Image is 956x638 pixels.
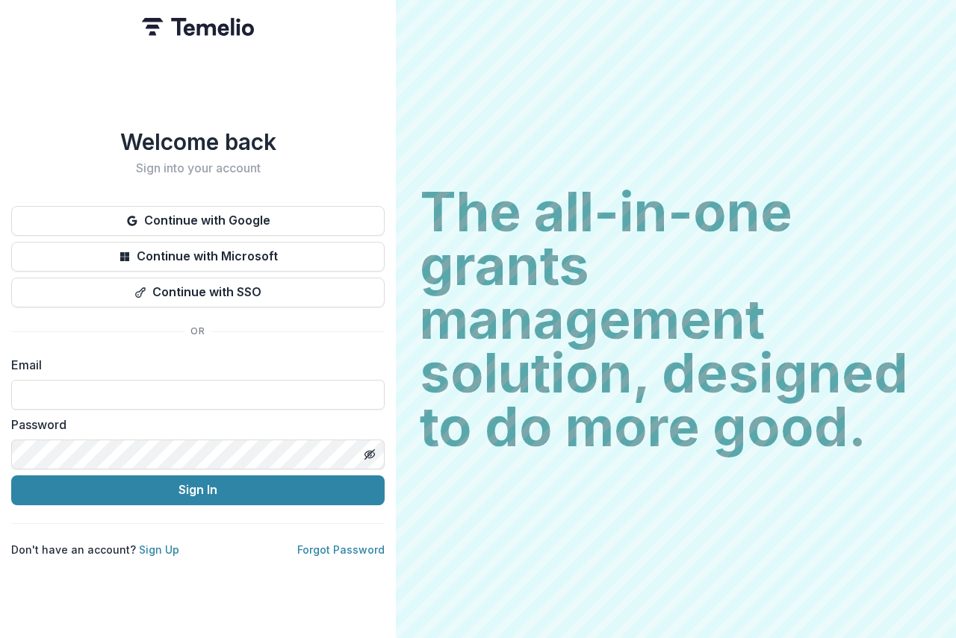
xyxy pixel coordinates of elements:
[11,128,385,155] h1: Welcome back
[11,416,376,434] label: Password
[142,18,254,36] img: Temelio
[139,543,179,556] a: Sign Up
[11,278,385,307] button: Continue with SSO
[11,356,376,374] label: Email
[297,543,385,556] a: Forgot Password
[11,542,179,557] p: Don't have an account?
[11,206,385,236] button: Continue with Google
[358,442,382,466] button: Toggle password visibility
[11,475,385,505] button: Sign In
[11,242,385,272] button: Continue with Microsoft
[11,161,385,175] h2: Sign into your account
